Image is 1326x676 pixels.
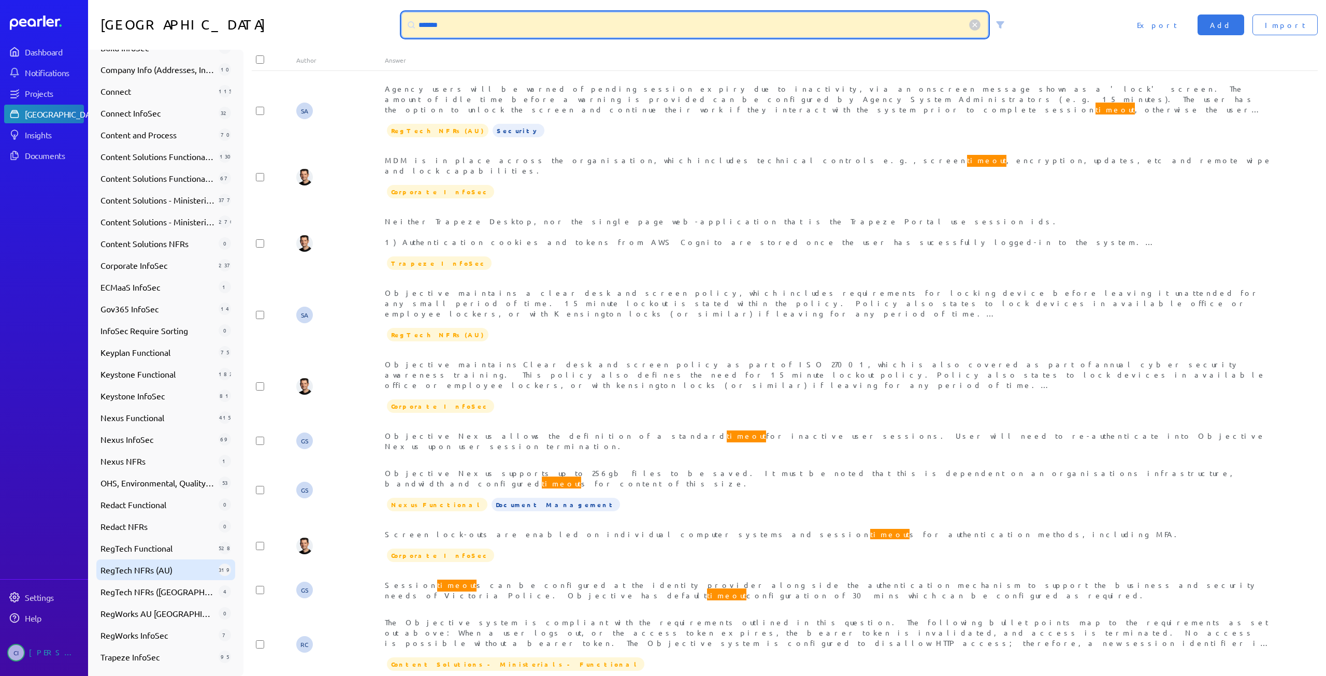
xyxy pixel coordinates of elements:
div: 14 [219,303,231,315]
div: 1 [219,455,231,467]
span: RegWorks AU [GEOGRAPHIC_DATA] [100,607,214,620]
span: MDM is in place across the organisation, which includes technical controls e.g., screen , encrypt... [385,153,1272,175]
span: Trapeze InfoSec [100,651,214,663]
span: Carolina Irigoyen [7,644,25,661]
a: Dashboard [4,42,84,61]
span: Objective Nexus allows the definition of a standard for inactive user sessions. User will need to... [385,429,1265,451]
div: 0 [219,324,231,337]
span: timeout [1096,103,1135,116]
img: James Layton [296,538,313,554]
span: Keystone InfoSec [100,390,214,402]
span: Screen lock-outs are enabled on individual computer systems and session s for authentication meth... [385,527,1183,541]
div: 7 [219,629,231,641]
a: Notifications [4,63,84,82]
a: Insights [4,125,84,144]
span: InfoSec Require Sorting [100,324,214,337]
span: Connect InfoSec [100,107,214,119]
span: RegTech NFRs (AU) [387,328,488,341]
span: Keyplan Functional [100,346,214,358]
span: Connect [100,85,214,97]
img: James Layton [296,169,313,185]
img: James Layton [296,235,313,252]
span: Document Management [492,498,620,511]
span: Add [1210,20,1232,30]
span: Gov365 InfoSec [100,303,214,315]
span: RegTech NFRs ([GEOGRAPHIC_DATA]) [100,585,214,598]
div: 0 [219,520,231,533]
div: 0 [219,237,231,250]
div: 319 [219,564,231,576]
div: 0 [219,498,231,511]
span: Security [493,124,544,137]
div: 130 [219,150,231,163]
span: Gary Somerville [296,482,313,498]
span: timeout [707,588,746,602]
div: 4 [219,585,231,598]
span: timeout [542,477,581,490]
span: Export [1137,20,1177,30]
span: Steve Ackermann [296,103,313,119]
span: ECMaaS InfoSec [100,281,214,293]
span: Agency users will be warned of pending session expiry due to inactivity, via an onscreen message ... [385,84,1261,124]
span: Corporate InfoSec [100,259,214,271]
div: 1 [219,281,231,293]
div: Documents [25,150,83,161]
span: Content and Process [100,128,214,141]
div: Projects [25,88,83,98]
a: Documents [4,146,84,165]
h1: [GEOGRAPHIC_DATA] [100,12,398,37]
div: Author [296,56,385,64]
span: Robert Craig [296,636,313,653]
span: Redact Functional [100,498,214,511]
div: 237 [219,259,231,271]
div: 32 [219,107,231,119]
div: 75 [219,346,231,358]
button: Import [1252,15,1318,35]
div: Help [25,613,83,623]
span: RegWorks InfoSec [100,629,214,641]
span: Nexus Functional [387,498,487,511]
span: OHS, Environmental, Quality, Ethical Dealings [100,477,214,489]
span: Company Info (Addresses, Insurance, etc) [100,63,214,76]
img: James Layton [296,378,313,395]
span: RegTech Functional [100,542,214,554]
span: Objective maintains Clear desk and screen policy as part of ISO 27001, which is also covered as p... [385,359,1266,454]
div: 115 [219,85,231,97]
div: 377 [219,194,231,206]
span: Gary Somerville [296,433,313,449]
div: 53 [219,477,231,489]
div: Insights [25,130,83,140]
span: Nexus Functional [100,411,214,424]
span: Steve Ackermann [296,307,313,323]
div: Dashboard [25,47,83,57]
div: 10 [219,63,231,76]
div: 0 [219,607,231,620]
div: 95 [219,651,231,663]
span: Objective maintains a clear desk and screen policy, which includes requirements for locking devic... [385,288,1260,359]
span: Corporate InfoSec [387,549,494,562]
div: 270 [219,215,231,228]
a: CI[PERSON_NAME] [4,640,84,666]
button: Add [1198,15,1244,35]
button: Export [1125,15,1189,35]
span: Nexus InfoSec [100,433,214,445]
div: Answer [385,56,1273,64]
span: Objective Nexus supports up to 256gb files to be saved. It must be noted that this is dependent o... [385,468,1234,490]
span: Keystone Functional [100,368,214,380]
div: 70 [219,128,231,141]
div: 69 [219,433,231,445]
span: timeout [967,153,1006,167]
div: 182 [219,368,231,380]
div: Notifications [25,67,83,78]
span: timeout [727,429,766,442]
span: Import [1265,20,1305,30]
a: Help [4,609,84,627]
span: Corporate InfoSec [387,185,494,198]
span: Trapeze InfoSec [387,256,492,270]
span: Content Solutions - Ministerials - Functional [387,657,644,671]
div: Settings [25,592,83,602]
div: 67 [219,172,231,184]
span: Content Solutions NFRs [100,237,214,250]
span: timeout [437,578,477,592]
span: Content Solutions - Ministerials - Functional [100,194,214,206]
